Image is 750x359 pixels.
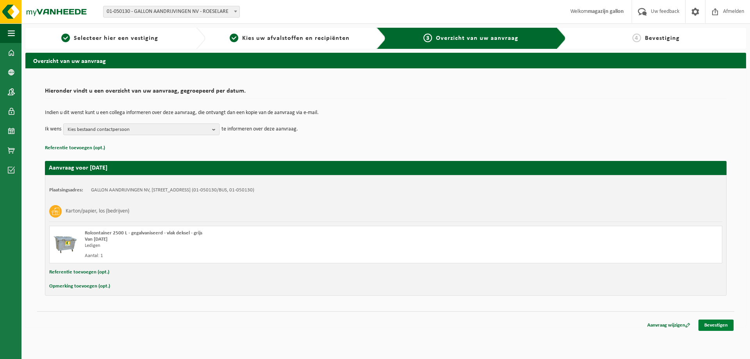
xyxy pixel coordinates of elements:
h2: Overzicht van uw aanvraag [25,53,746,68]
span: 01-050130 - GALLON AANDRIJVINGEN NV - ROESELARE [104,6,239,17]
a: 1Selecteer hier een vestiging [29,34,190,43]
button: Referentie toevoegen (opt.) [45,143,105,153]
a: 2Kies uw afvalstoffen en recipiënten [209,34,370,43]
h3: Karton/papier, los (bedrijven) [66,205,129,218]
button: Opmerking toevoegen (opt.) [49,281,110,291]
span: 2 [230,34,238,42]
td: GALLON AANDRIJVINGEN NV, [STREET_ADDRESS] (01-050130/BUS, 01-050130) [91,187,254,193]
span: 01-050130 - GALLON AANDRIJVINGEN NV - ROESELARE [103,6,240,18]
button: Referentie toevoegen (opt.) [49,267,109,277]
span: Selecteer hier een vestiging [74,35,158,41]
h2: Hieronder vindt u een overzicht van uw aanvraag, gegroepeerd per datum. [45,88,727,98]
p: Indien u dit wenst kunt u een collega informeren over deze aanvraag, die ontvangt dan een kopie v... [45,110,727,116]
span: Kies uw afvalstoffen en recipiënten [242,35,350,41]
strong: Van [DATE] [85,237,107,242]
span: Overzicht van uw aanvraag [436,35,518,41]
strong: magazijn gallon [588,9,624,14]
img: WB-2500-GAL-GY-01.png [54,230,77,254]
div: Ledigen [85,243,417,249]
span: Kies bestaand contactpersoon [68,124,209,136]
span: 3 [423,34,432,42]
a: Aanvraag wijzigen [641,320,696,331]
span: 4 [632,34,641,42]
a: Bevestigen [698,320,734,331]
p: te informeren over deze aanvraag. [221,123,298,135]
span: Rolcontainer 2500 L - gegalvaniseerd - vlak deksel - grijs [85,230,202,236]
span: 1 [61,34,70,42]
strong: Plaatsingsadres: [49,188,83,193]
div: Aantal: 1 [85,253,417,259]
span: Bevestiging [645,35,680,41]
button: Kies bestaand contactpersoon [63,123,220,135]
strong: Aanvraag voor [DATE] [49,165,107,171]
p: Ik wens [45,123,61,135]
